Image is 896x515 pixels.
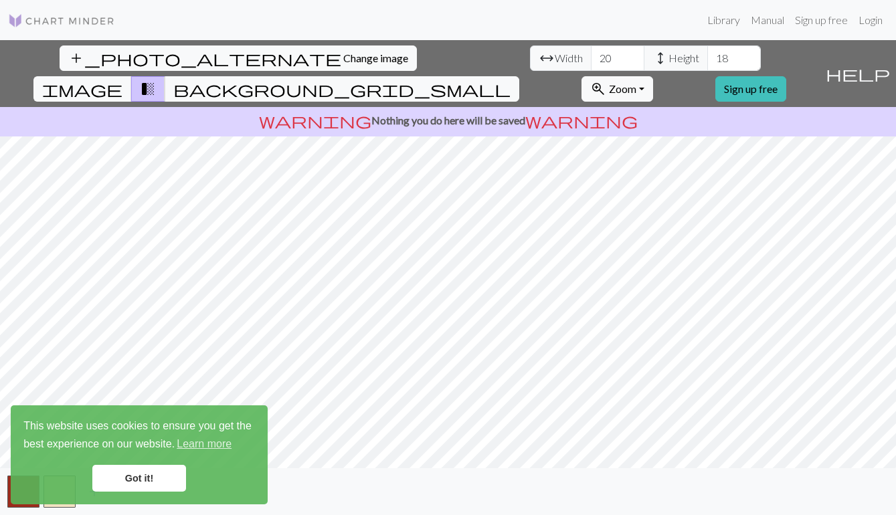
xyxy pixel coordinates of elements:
[853,7,888,33] a: Login
[173,80,511,98] span: background_grid_small
[60,45,417,71] button: Change image
[175,434,234,454] a: learn more about cookies
[590,80,606,98] span: zoom_in
[5,112,891,128] p: Nothing you do here will be saved
[581,76,653,102] button: Zoom
[790,7,853,33] a: Sign up free
[826,64,890,83] span: help
[140,80,156,98] span: transition_fade
[92,465,186,492] a: dismiss cookie message
[745,7,790,33] a: Manual
[23,418,255,454] span: This website uses cookies to ensure you get the best experience on our website.
[42,80,122,98] span: image
[259,111,371,130] span: warning
[555,50,583,66] span: Width
[525,111,638,130] span: warning
[820,40,896,107] button: Help
[11,405,268,504] div: cookieconsent
[343,51,408,64] span: Change image
[68,49,341,68] span: add_photo_alternate
[715,76,786,102] a: Sign up free
[8,13,115,29] img: Logo
[609,82,636,95] span: Zoom
[668,50,699,66] span: Height
[539,49,555,68] span: arrow_range
[652,49,668,68] span: height
[702,7,745,33] a: Library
